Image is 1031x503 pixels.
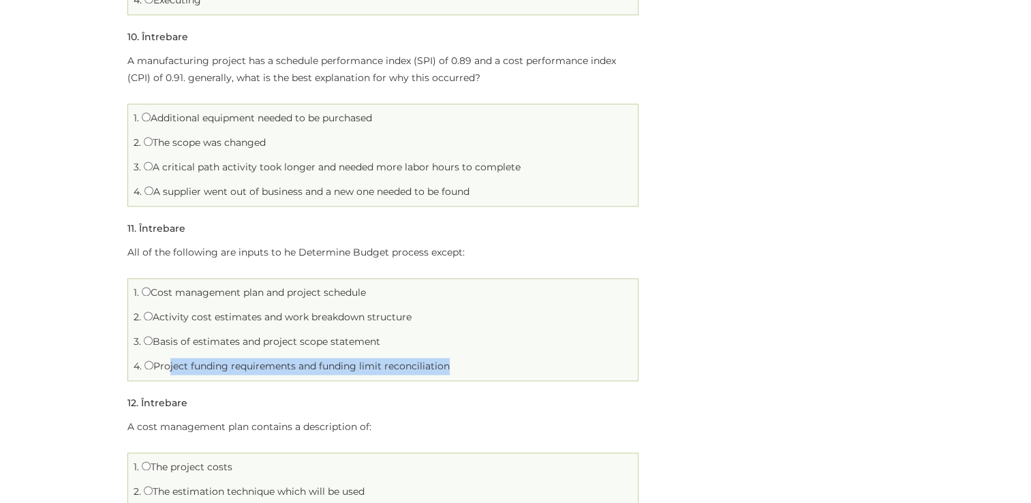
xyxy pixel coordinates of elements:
span: 1. [134,112,139,124]
h5: . Întrebare [127,224,185,234]
span: 3. [134,161,141,173]
input: Activity cost estimates and work breakdown structure [144,311,153,320]
label: Basis of estimates and project scope statement [144,335,380,348]
span: 4. [134,185,142,198]
label: Activity cost estimates and work breakdown structure [144,311,412,323]
h5: . Întrebare [127,32,188,42]
label: Cost management plan and project schedule [142,286,366,299]
span: 10 [127,31,137,43]
input: A supplier went out of business and a new one needed to be found [144,186,153,195]
span: 12 [127,397,136,409]
input: A critical path activity took longer and needed more labor hours to complete [144,162,153,170]
span: 4. [134,360,142,372]
label: A supplier went out of business and a new one needed to be found [144,185,470,198]
h5: . Întrebare [127,398,187,408]
span: 2. [134,311,141,323]
input: Basis of estimates and project scope statement [144,336,153,345]
input: Cost management plan and project schedule [142,287,151,296]
p: A manufacturing project has a schedule performance index (SPI) of 0.89 and a cost performance ind... [127,52,638,87]
span: 3. [134,335,141,348]
label: A critical path activity took longer and needed more labor hours to complete [144,161,521,173]
label: The project costs [142,461,232,473]
input: The estimation technique which will be used [144,486,153,495]
label: The scope was changed [144,136,266,149]
input: Project funding requirements and funding limit reconciliation [144,361,153,369]
input: Additional equipment needed to be purchased [142,112,151,121]
span: 1. [134,461,139,473]
label: Additional equipment needed to be purchased [142,112,372,124]
span: 1. [134,286,139,299]
span: 11 [127,222,134,234]
p: A cost management plan contains a description of: [127,418,638,436]
span: 2. [134,136,141,149]
label: The estimation technique which will be used [144,485,365,498]
input: The scope was changed [144,137,153,146]
p: All of the following are inputs to he Determine Budget process except: [127,244,638,261]
span: 2. [134,485,141,498]
input: The project costs [142,461,151,470]
label: Project funding requirements and funding limit reconciliation [144,360,450,372]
